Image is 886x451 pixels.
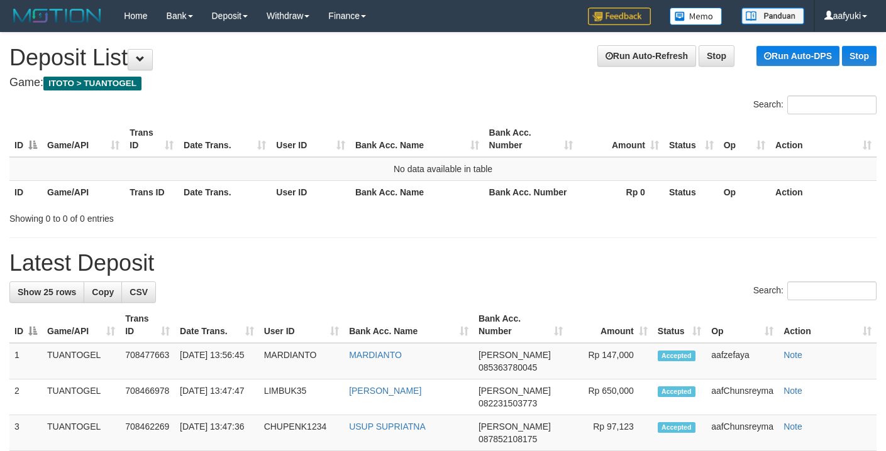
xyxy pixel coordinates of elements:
th: ID: activate to sort column descending [9,307,42,343]
th: Op: activate to sort column ascending [706,307,778,343]
img: panduan.png [741,8,804,24]
th: Trans ID: activate to sort column ascending [125,121,179,157]
td: No data available in table [9,157,877,181]
a: Stop [842,46,877,66]
th: Rp 0 [578,180,664,204]
h4: Game: [9,77,877,89]
th: User ID: activate to sort column ascending [271,121,350,157]
span: Accepted [658,350,695,361]
th: Bank Acc. Name [350,180,484,204]
th: Action [770,180,877,204]
th: Bank Acc. Number [484,180,579,204]
span: Accepted [658,422,695,433]
th: User ID: activate to sort column ascending [259,307,345,343]
th: Game/API [42,180,125,204]
td: TUANTOGEL [42,415,120,451]
span: Copy [92,287,114,297]
h1: Deposit List [9,45,877,70]
span: Copy 087852108175 to clipboard [479,434,537,444]
a: Note [784,386,802,396]
a: Note [784,350,802,360]
th: Trans ID [125,180,179,204]
a: Copy [84,281,122,303]
img: Button%20Memo.svg [670,8,723,25]
th: Op: activate to sort column ascending [719,121,770,157]
a: Run Auto-Refresh [597,45,696,67]
th: Op [719,180,770,204]
a: Show 25 rows [9,281,84,303]
span: [PERSON_NAME] [479,386,551,396]
td: 3 [9,415,42,451]
td: 708462269 [120,415,175,451]
td: 708466978 [120,379,175,415]
th: User ID [271,180,350,204]
div: Showing 0 to 0 of 0 entries [9,207,360,225]
a: CSV [121,281,156,303]
th: Status: activate to sort column ascending [653,307,706,343]
th: Date Trans.: activate to sort column ascending [175,307,259,343]
td: 1 [9,343,42,379]
td: aafChunsreyma [706,379,778,415]
label: Search: [753,95,877,114]
a: [PERSON_NAME] [349,386,421,396]
span: CSV [130,287,148,297]
th: Status [664,180,719,204]
span: Accepted [658,386,695,397]
th: Bank Acc. Name: activate to sort column ascending [344,307,473,343]
th: Amount: activate to sort column ascending [568,307,652,343]
span: ITOTO > TUANTOGEL [43,77,141,90]
th: Amount: activate to sort column ascending [578,121,664,157]
td: aafzefaya [706,343,778,379]
td: aafChunsreyma [706,415,778,451]
th: ID [9,180,42,204]
td: [DATE] 13:47:36 [175,415,259,451]
span: [PERSON_NAME] [479,350,551,360]
th: Game/API: activate to sort column ascending [42,307,120,343]
th: Status: activate to sort column ascending [664,121,719,157]
h1: Latest Deposit [9,251,877,276]
th: ID: activate to sort column descending [9,121,42,157]
a: MARDIANTO [349,350,402,360]
th: Date Trans.: activate to sort column ascending [179,121,271,157]
th: Action: activate to sort column ascending [778,307,877,343]
a: USUP SUPRIATNA [349,421,426,432]
a: Stop [699,45,734,67]
img: Feedback.jpg [588,8,651,25]
th: Bank Acc. Number: activate to sort column ascending [473,307,568,343]
th: Game/API: activate to sort column ascending [42,121,125,157]
td: TUANTOGEL [42,379,120,415]
td: 2 [9,379,42,415]
th: Trans ID: activate to sort column ascending [120,307,175,343]
span: [PERSON_NAME] [479,421,551,432]
td: CHUPENK1234 [259,415,345,451]
td: [DATE] 13:56:45 [175,343,259,379]
td: Rp 97,123 [568,415,652,451]
td: TUANTOGEL [42,343,120,379]
span: Copy 082231503773 to clipboard [479,398,537,408]
img: MOTION_logo.png [9,6,105,25]
input: Search: [787,281,877,300]
td: MARDIANTO [259,343,345,379]
label: Search: [753,281,877,300]
td: Rp 147,000 [568,343,652,379]
td: LIMBUK35 [259,379,345,415]
td: Rp 650,000 [568,379,652,415]
th: Bank Acc. Name: activate to sort column ascending [350,121,484,157]
span: Show 25 rows [18,287,76,297]
th: Bank Acc. Number: activate to sort column ascending [484,121,579,157]
th: Date Trans. [179,180,271,204]
th: Action: activate to sort column ascending [770,121,877,157]
td: 708477663 [120,343,175,379]
input: Search: [787,95,877,114]
span: Copy 085363780045 to clipboard [479,362,537,372]
a: Note [784,421,802,432]
td: [DATE] 13:47:47 [175,379,259,415]
a: Run Auto-DPS [756,46,839,66]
